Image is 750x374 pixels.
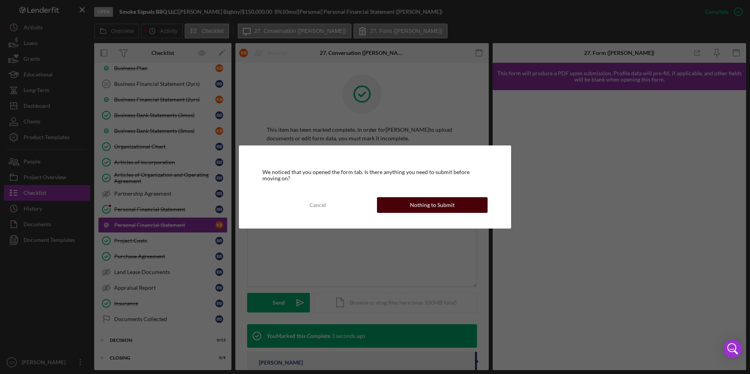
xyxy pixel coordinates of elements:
[309,197,326,213] div: Cancel
[262,197,373,213] button: Cancel
[377,197,488,213] button: Nothing to Submit
[262,169,488,182] div: We noticed that you opened the form tab. Is there anything you need to submit before moving on?
[410,197,455,213] div: Nothing to Submit
[723,340,742,358] div: Open Intercom Messenger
